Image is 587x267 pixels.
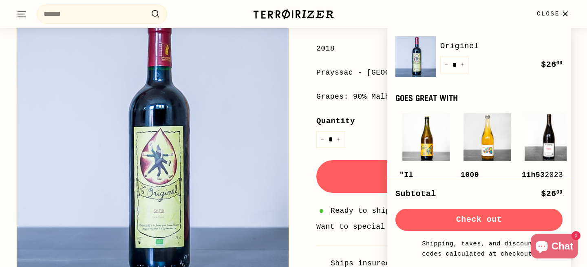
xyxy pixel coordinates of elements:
button: Increase item quantity by one [457,57,469,73]
div: Grapes: 90% Malbec, 10% Merlot [316,91,571,103]
inbox-online-store-chat: Shopify online store chat [528,234,580,260]
a: "Il Macerato" Orange Ancestrale2022Folicello [399,111,452,263]
b: 1000 Fires [461,171,483,191]
small: Shipping, taxes, and discount codes calculated at checkout. [420,239,538,259]
label: Quantity [316,115,571,127]
span: $26 [541,60,563,69]
div: Goes great with [395,93,563,103]
button: Reduce item quantity by one [440,57,452,73]
input: quantity [316,131,345,148]
a: 11h532023Domaine des Grottes [522,111,575,226]
img: Originel [395,36,436,77]
a: Originel [440,40,563,52]
div: 2023 [522,169,567,181]
div: Subtotal [395,188,436,201]
span: Ready to ship [331,205,390,217]
div: 2021 [461,169,505,193]
sup: 00 [556,60,563,66]
b: "Il Macerato" Orange Ancestrale [399,171,441,226]
a: 1000 Fires2021Jauma [461,111,514,228]
sup: 00 [556,190,563,195]
button: Increase item quantity by one [333,131,345,148]
button: Check out [395,209,563,231]
div: 2022 [399,169,444,228]
button: Reduce item quantity by one [316,131,329,148]
div: 2018 [316,43,571,55]
div: $26 [541,188,563,201]
div: Prayssac - [GEOGRAPHIC_DATA], [GEOGRAPHIC_DATA] [316,67,571,79]
span: Close [537,9,560,18]
li: Want to special order this item? [316,221,571,233]
button: Close [532,2,576,26]
b: 11h53 [522,171,545,179]
button: Add to cart [316,160,571,193]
